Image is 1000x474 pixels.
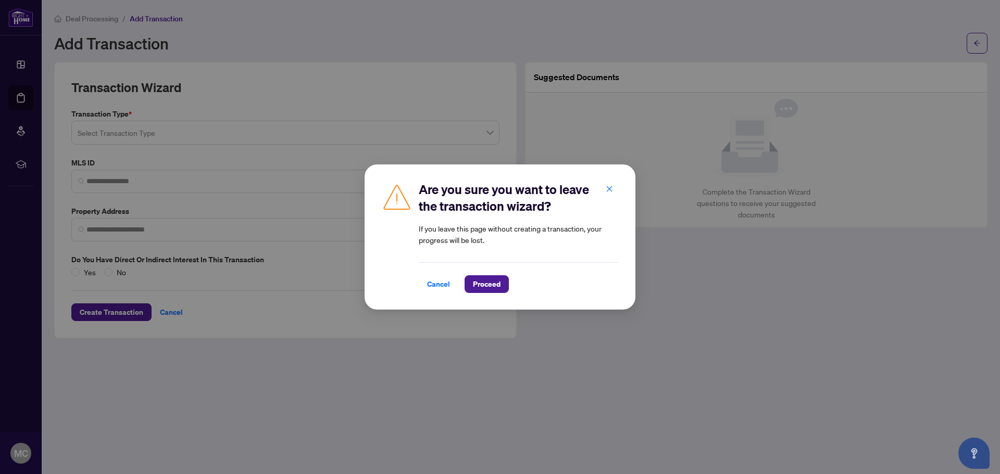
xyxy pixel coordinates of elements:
[958,438,990,469] button: Open asap
[427,276,450,292] span: Cancel
[419,275,458,293] button: Cancel
[419,223,619,246] article: If you leave this page without creating a transaction, your progress will be lost.
[473,276,501,292] span: Proceed
[465,275,509,293] button: Proceed
[419,181,619,214] h2: Are you sure you want to leave the transaction wizard?
[606,185,613,193] span: close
